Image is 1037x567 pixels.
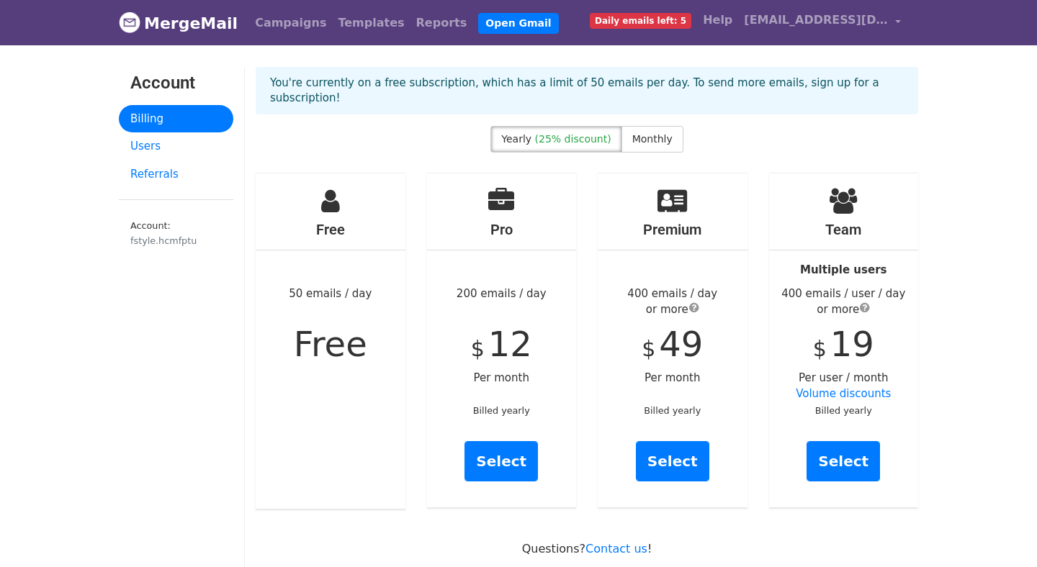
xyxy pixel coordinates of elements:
div: 400 emails / day or more [598,286,748,318]
a: Campaigns [249,9,332,37]
span: 19 [830,324,874,364]
h4: Premium [598,221,748,238]
div: Per month [598,173,748,507]
span: Monthly [632,133,673,145]
a: Referrals [119,160,233,189]
small: Billed yearly [473,405,530,416]
a: Billing [119,105,233,133]
a: Contact us [585,542,647,555]
p: Questions? ! [256,541,918,556]
div: 200 emails / day Per month [427,173,577,507]
strong: Multiple users [800,263,886,276]
a: Open Gmail [478,13,558,34]
a: Select [464,441,538,481]
div: 400 emails / user / day or more [769,286,919,318]
a: Volume discounts [796,387,891,400]
span: Daily emails left: 5 [590,13,691,29]
span: $ [471,336,485,361]
small: Billed yearly [815,405,872,416]
h4: Free [256,221,405,238]
img: MergeMail logo [119,12,140,33]
span: [EMAIL_ADDRESS][DOMAIN_NAME] [744,12,888,29]
a: Daily emails left: 5 [584,6,697,35]
h4: Pro [427,221,577,238]
small: Account: [130,220,222,248]
span: Yearly [501,133,531,145]
span: 49 [659,324,703,364]
span: (25% discount) [535,133,611,145]
a: Users [119,132,233,160]
div: fstyle.hcmfptu [130,234,222,248]
a: Select [807,441,880,481]
a: Help [697,6,738,35]
a: Select [636,441,709,481]
h4: Team [769,221,919,238]
a: Templates [332,9,410,37]
span: $ [642,336,655,361]
div: Per user / month [769,173,919,507]
a: Reports [410,9,473,37]
h3: Account [130,73,222,94]
a: MergeMail [119,8,238,38]
span: $ [813,336,827,361]
span: 12 [488,324,532,364]
small: Billed yearly [644,405,701,416]
div: 50 emails / day [256,173,405,509]
span: Free [294,324,367,364]
p: You're currently on a free subscription, which has a limit of 50 emails per day. To send more ema... [270,76,904,106]
a: [EMAIL_ADDRESS][DOMAIN_NAME] [738,6,907,40]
